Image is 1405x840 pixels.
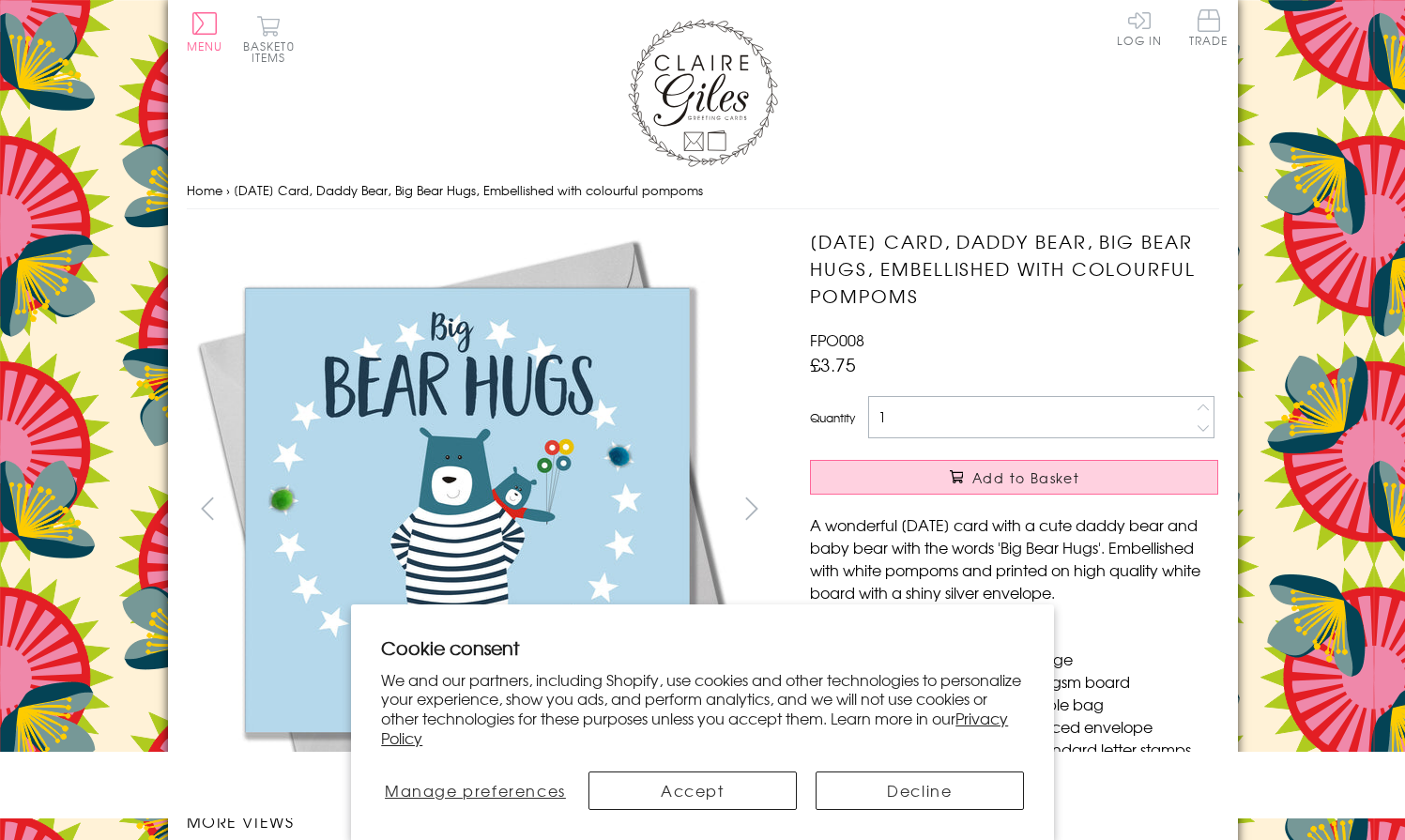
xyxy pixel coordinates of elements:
[234,181,703,199] span: [DATE] Card, Daddy Bear, Big Bear Hugs, Embellished with colourful pompoms
[187,810,773,832] h3: More views
[252,38,295,66] span: 0 items
[381,771,569,810] button: Manage preferences
[730,487,772,529] button: next
[226,181,230,199] span: ›
[187,181,222,199] a: Home
[243,15,295,63] button: Basket0 items
[385,779,566,802] span: Manage preferences
[810,351,856,377] span: £3.75
[187,12,223,52] button: Menu
[810,460,1218,495] button: Add to Basket
[810,409,855,426] label: Quantity
[187,487,229,529] button: prev
[381,634,1024,661] h2: Cookie consent
[810,228,1218,309] h1: [DATE] Card, Daddy Bear, Big Bear Hugs, Embellished with colourful pompoms
[628,19,778,167] img: Claire Giles Greetings Cards
[186,228,749,791] img: Father's Day Card, Daddy Bear, Big Bear Hugs, Embellished with colourful pompoms
[1189,9,1229,50] a: Trade
[810,328,864,351] span: FPO008
[1189,9,1229,46] span: Trade
[187,38,223,54] span: Menu
[187,172,1219,210] nav: breadcrumbs
[1117,9,1162,46] a: Log In
[972,468,1079,487] span: Add to Basket
[381,670,1024,748] p: We and our partners, including Shopify, use cookies and other technologies to personalize your ex...
[772,228,1336,791] img: Father's Day Card, Daddy Bear, Big Bear Hugs, Embellished with colourful pompoms
[810,513,1218,603] p: A wonderful [DATE] card with a cute daddy bear and baby bear with the words 'Big Bear Hugs'. Embe...
[381,707,1008,749] a: Privacy Policy
[816,771,1024,810] button: Decline
[588,771,797,810] button: Accept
